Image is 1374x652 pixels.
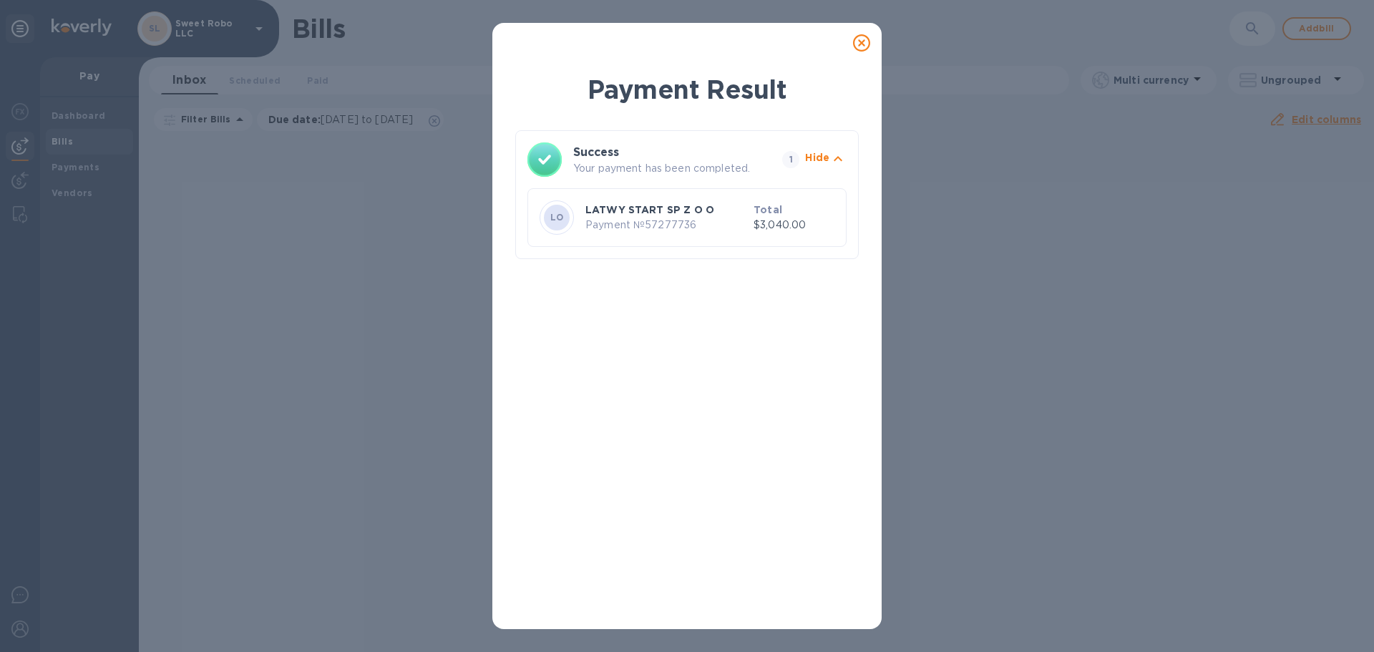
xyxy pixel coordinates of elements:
[754,218,834,233] p: $3,040.00
[805,150,847,170] button: Hide
[573,144,756,161] h3: Success
[585,218,748,233] p: Payment № 57277736
[585,203,748,217] p: LATWY START SP Z O O
[805,150,829,165] p: Hide
[782,151,799,168] span: 1
[550,212,564,223] b: LO
[573,161,776,176] p: Your payment has been completed.
[754,204,782,215] b: Total
[515,72,859,107] h1: Payment Result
